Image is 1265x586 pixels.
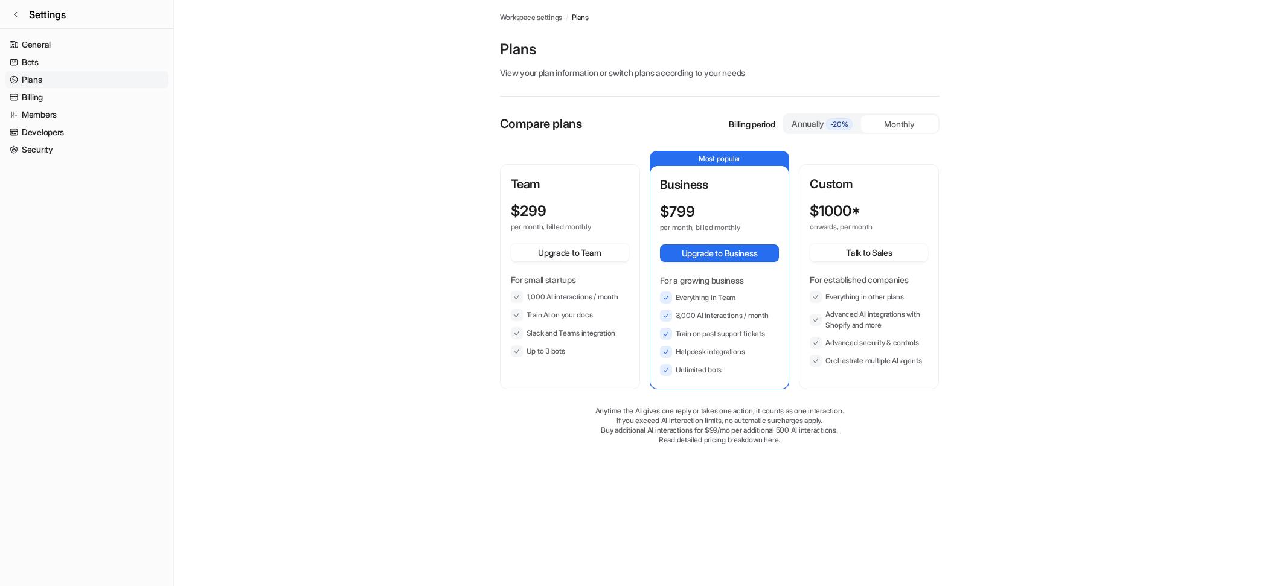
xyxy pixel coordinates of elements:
p: $ 799 [660,203,695,220]
button: Upgrade to Business [660,244,780,262]
span: Settings [29,7,66,22]
p: If you exceed AI interaction limits, no automatic surcharges apply. [500,416,940,425]
button: Upgrade to Team [511,244,629,261]
li: Up to 3 bots [511,345,629,357]
p: $ 1000* [810,203,860,220]
a: Plans [572,12,589,23]
p: Buy additional AI interactions for $99/mo per additional 500 AI interactions. [500,425,940,435]
button: Talk to Sales [810,244,928,261]
a: Members [5,106,168,123]
a: Plans [5,71,168,88]
li: Advanced AI integrations with Shopify and more [810,309,928,331]
p: $ 299 [511,203,546,220]
p: Plans [500,40,940,59]
a: Read detailed pricing breakdown here. [659,435,780,444]
p: per month, billed monthly [511,222,607,232]
p: Custom [810,175,928,193]
a: General [5,36,168,53]
li: 3,000 AI interactions / month [660,310,780,322]
p: View your plan information or switch plans according to your needs [500,66,940,79]
li: Unlimited bots [660,364,780,376]
li: Everything in Team [660,291,780,304]
li: Orchestrate multiple AI agents [810,355,928,367]
p: Most popular [650,151,789,166]
a: Billing [5,89,168,106]
li: Train AI on your docs [511,309,629,321]
li: 1,000 AI interactions / month [511,291,629,303]
div: Annually [789,117,856,130]
p: per month, billed monthly [660,223,758,232]
p: Billing period [729,118,775,130]
span: / [566,12,568,23]
li: Train on past support tickets [660,328,780,340]
p: For a growing business [660,274,780,287]
p: For small startups [511,273,629,286]
span: -20% [826,118,853,130]
li: Everything in other plans [810,291,928,303]
li: Advanced security & controls [810,337,928,349]
li: Helpdesk integrations [660,346,780,358]
p: onwards, per month [810,222,906,232]
a: Bots [5,54,168,71]
p: Business [660,176,780,194]
p: Team [511,175,629,193]
a: Security [5,141,168,158]
a: Workspace settings [500,12,563,23]
div: Monthly [861,115,938,133]
p: Compare plans [500,115,582,133]
p: Anytime the AI gives one reply or takes one action, it counts as one interaction. [500,406,940,416]
a: Developers [5,124,168,141]
p: For established companies [810,273,928,286]
li: Slack and Teams integration [511,327,629,339]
